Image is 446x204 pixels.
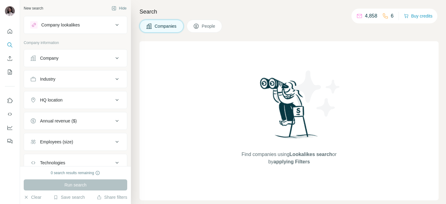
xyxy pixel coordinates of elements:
[5,6,15,16] img: Avatar
[24,72,127,86] button: Industry
[40,160,65,166] div: Technologies
[53,194,85,200] button: Save search
[24,18,127,32] button: Company lookalikes
[5,109,15,120] button: Use Surfe API
[24,134,127,149] button: Employees (size)
[274,159,310,164] span: applying Filters
[5,95,15,106] button: Use Surfe on LinkedIn
[40,55,59,61] div: Company
[5,39,15,50] button: Search
[40,118,77,124] div: Annual revenue ($)
[257,76,321,145] img: Surfe Illustration - Woman searching with binoculars
[365,12,377,20] p: 4,858
[24,51,127,66] button: Company
[40,97,63,103] div: HQ location
[5,122,15,133] button: Dashboard
[404,12,432,20] button: Buy credits
[24,155,127,170] button: Technologies
[289,66,345,121] img: Surfe Illustration - Stars
[5,53,15,64] button: Enrich CSV
[97,194,127,200] button: Share filters
[107,4,131,13] button: Hide
[24,114,127,128] button: Annual revenue ($)
[51,170,100,176] div: 0 search results remaining
[290,152,332,157] span: Lookalikes search
[155,23,177,29] span: Companies
[40,76,55,82] div: Industry
[24,40,127,46] p: Company information
[24,93,127,107] button: HQ location
[391,12,394,20] p: 6
[5,66,15,78] button: My lists
[24,6,43,11] div: New search
[41,22,80,28] div: Company lookalikes
[24,194,41,200] button: Clear
[240,151,338,166] span: Find companies using or by
[5,136,15,147] button: Feedback
[5,26,15,37] button: Quick start
[140,7,439,16] h4: Search
[202,23,216,29] span: People
[40,139,73,145] div: Employees (size)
